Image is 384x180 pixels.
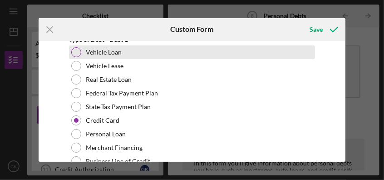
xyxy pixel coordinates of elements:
[310,20,323,39] div: Save
[86,158,150,165] label: Business Line of Credit
[86,117,119,124] label: Credit Card
[86,90,158,97] label: Federal Tax Payment Plan
[86,49,122,56] label: Vehicle Loan
[86,76,132,83] label: Real Estate Loan
[86,103,151,110] label: State Tax Payment Plan
[86,62,123,70] label: Vehicle Lease
[300,20,345,39] button: Save
[170,25,213,33] h6: Custom Form
[86,144,143,151] label: Merchant Financing
[86,130,126,138] label: Personal Loan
